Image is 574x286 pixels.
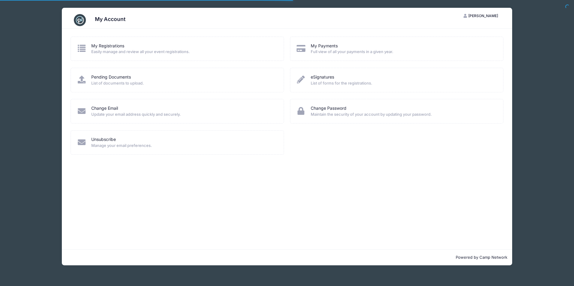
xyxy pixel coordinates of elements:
[91,143,276,149] span: Manage your email preferences.
[91,74,131,80] a: Pending Documents
[311,80,495,86] span: List of forms for the registrations.
[311,112,495,118] span: Maintain the security of your account by updating your password.
[91,49,276,55] span: Easily manage and review all your event registrations.
[458,11,503,21] button: [PERSON_NAME]
[91,136,116,143] a: Unsubscribe
[311,43,338,49] a: My Payments
[311,74,334,80] a: eSignatures
[91,112,276,118] span: Update your email address quickly and securely.
[311,105,346,112] a: Change Password
[74,14,86,26] img: CampNetwork
[91,80,276,86] span: List of documents to upload.
[95,16,125,22] h3: My Account
[468,13,498,18] span: [PERSON_NAME]
[91,105,118,112] a: Change Email
[91,43,124,49] a: My Registrations
[311,49,495,55] span: Full view of all your payments in a given year.
[67,255,507,261] p: Powered by Camp Network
